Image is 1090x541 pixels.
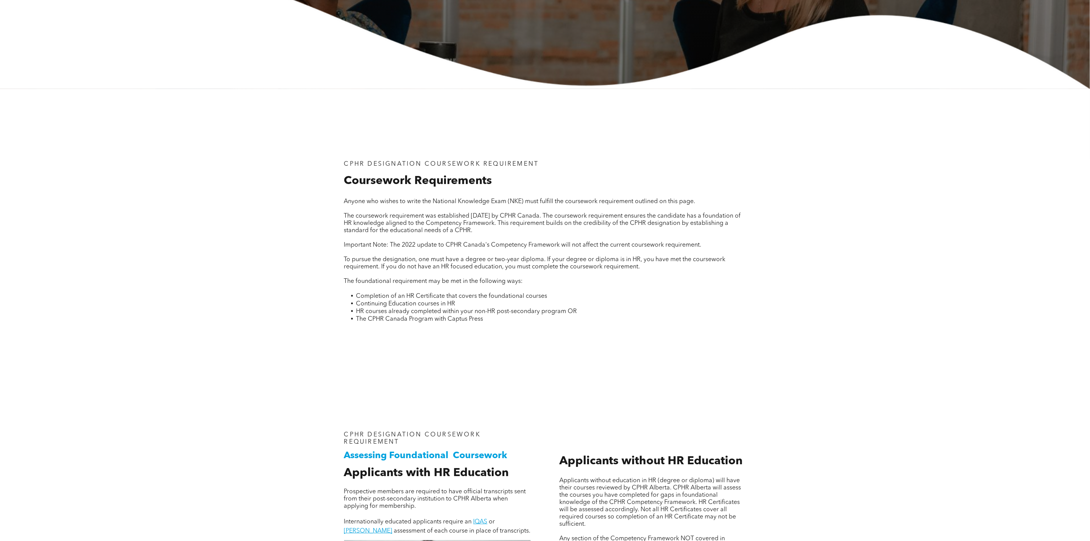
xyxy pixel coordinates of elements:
span: Coursework Requirements [344,175,492,187]
span: Important Note: The 2022 update to CPHR Canada's Competency Framework will not affect the current... [344,242,702,248]
span: Continuing Education courses in HR [356,301,456,307]
span: Completion of an HR Certificate that covers the foundational courses [356,293,547,299]
span: Anyone who wishes to write the National Knowledge Exam (NKE) must fulfill the coursework requirem... [344,199,696,205]
span: HR courses already completed within your non-HR post-secondary program OR [356,308,577,315]
span: Applicants with HR Education [344,467,509,479]
a: IQAS [473,519,488,525]
span: The foundational requirement may be met in the following ways: [344,278,523,284]
span: To pursue the designation, one must have a degree or two-year diploma. If your degree or diploma ... [344,257,726,270]
span: Prospective members are required to have official transcripts sent from their post-secondary inst... [344,489,526,509]
a: [PERSON_NAME] [344,528,393,534]
span: Assessing Foundational Coursework [344,451,507,460]
span: The coursework requirement was established [DATE] by CPHR Canada. The coursework requirement ensu... [344,213,741,234]
span: CPHR DESIGNATION COURSEWORK REQUIREMENT [344,161,539,167]
span: or [489,519,495,525]
span: The CPHR Canada Program with Captus Press [356,316,483,322]
span: CPHR DESIGNATION COURSEWORK REQUIREMENT [344,432,481,445]
span: Applicants without HR Education [559,455,742,467]
span: assessment of each course in place of transcripts. [394,528,531,534]
span: Internationally educated applicants require an [344,519,472,525]
span: Applicants without education in HR (degree or diploma) will have their courses reviewed by CPHR A... [559,478,741,527]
